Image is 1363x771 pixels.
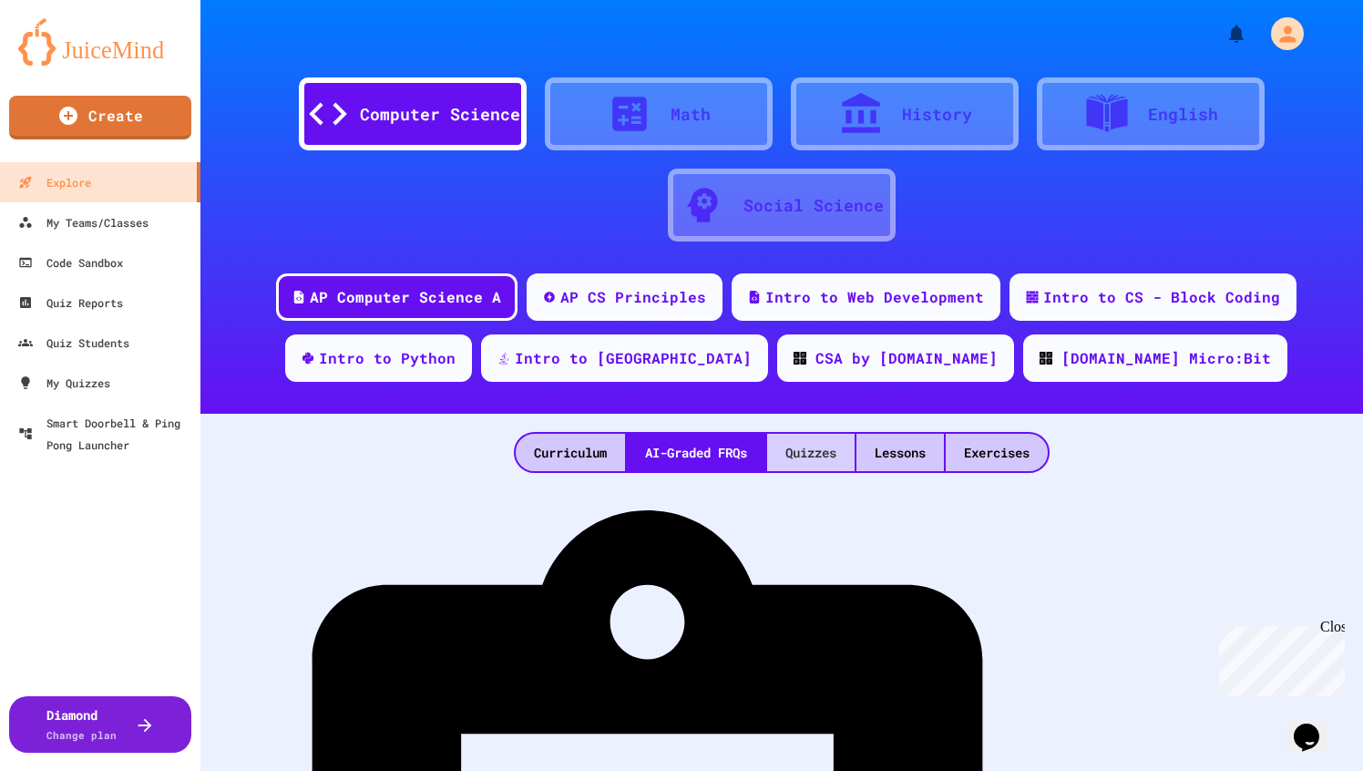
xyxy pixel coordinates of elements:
[319,347,456,369] div: Intro to Python
[815,347,998,369] div: CSA by [DOMAIN_NAME]
[515,347,752,369] div: Intro to [GEOGRAPHIC_DATA]
[18,211,149,233] div: My Teams/Classes
[18,372,110,394] div: My Quizzes
[743,193,884,218] div: Social Science
[516,434,625,471] div: Curriculum
[360,102,520,127] div: Computer Science
[794,352,806,365] img: CODE_logo_RGB.png
[9,96,191,139] a: Create
[46,705,117,744] div: Diamond
[902,102,972,127] div: History
[18,332,129,354] div: Quiz Students
[9,696,191,753] button: DiamondChange plan
[767,434,855,471] div: Quizzes
[7,7,126,116] div: Chat with us now!Close
[1192,18,1252,49] div: My Notifications
[1148,102,1218,127] div: English
[765,286,984,308] div: Intro to Web Development
[671,102,711,127] div: Math
[1040,352,1052,365] img: CODE_logo_RGB.png
[1061,347,1271,369] div: [DOMAIN_NAME] Micro:Bit
[1043,286,1280,308] div: Intro to CS - Block Coding
[1286,698,1345,753] iframe: chat widget
[18,412,193,456] div: Smart Doorbell & Ping Pong Launcher
[946,434,1048,471] div: Exercises
[1252,13,1308,55] div: My Account
[18,18,182,66] img: logo-orange.svg
[310,286,501,308] div: AP Computer Science A
[18,292,123,314] div: Quiz Reports
[856,434,944,471] div: Lessons
[627,434,765,471] div: AI-Graded FRQs
[18,171,91,193] div: Explore
[46,728,117,742] span: Change plan
[18,252,123,273] div: Code Sandbox
[1212,619,1345,696] iframe: chat widget
[560,286,706,308] div: AP CS Principles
